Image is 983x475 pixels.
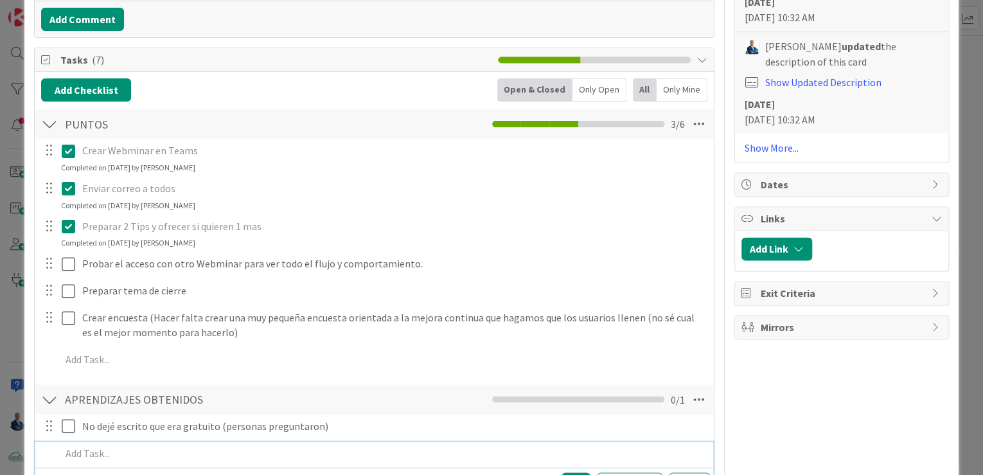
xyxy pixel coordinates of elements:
button: Add Link [741,237,812,260]
div: Only Open [572,78,626,102]
p: Crear encuesta (Hacer falta crear una muy pequeña encuesta orientada a la mejora continua que hag... [82,310,705,339]
span: Exit Criteria [761,285,925,301]
img: GA [745,40,759,54]
div: Completed on [DATE] by [PERSON_NAME] [61,162,195,174]
div: Completed on [DATE] by [PERSON_NAME] [61,237,195,249]
button: Add Checklist [41,78,131,102]
b: updated [842,40,881,53]
span: 0 / 1 [671,391,685,407]
span: [PERSON_NAME] the description of this card [765,39,939,69]
input: Add Checklist... [60,112,350,136]
span: Mirrors [761,319,925,335]
div: Open & Closed [497,78,572,102]
span: Tasks [60,52,492,67]
div: All [633,78,657,102]
p: Enviar correo a todos [82,181,705,196]
button: Add Comment [41,8,124,31]
span: Dates [761,177,925,192]
p: No dejé escrito que era gratuito (personas preguntaron) [82,418,705,433]
p: Preparar 2 Tips y ofrecer si quieren 1 mas [82,219,705,234]
p: Crear Webminar en Teams [82,143,705,158]
div: Completed on [DATE] by [PERSON_NAME] [61,200,195,211]
span: Links [761,211,925,226]
div: [DATE] 10:32 AM [745,96,939,127]
a: Show Updated Description [765,76,881,89]
input: Add Checklist... [60,388,350,411]
span: 3 / 6 [671,116,685,132]
b: [DATE] [745,98,775,111]
div: Only Mine [657,78,707,102]
a: Show More... [745,140,939,156]
p: Probar el acceso con otro Webminar para ver todo el flujo y comportamiento. [82,256,705,271]
p: Preparar tema de cierre [82,283,705,298]
span: ( 7 ) [92,53,104,66]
